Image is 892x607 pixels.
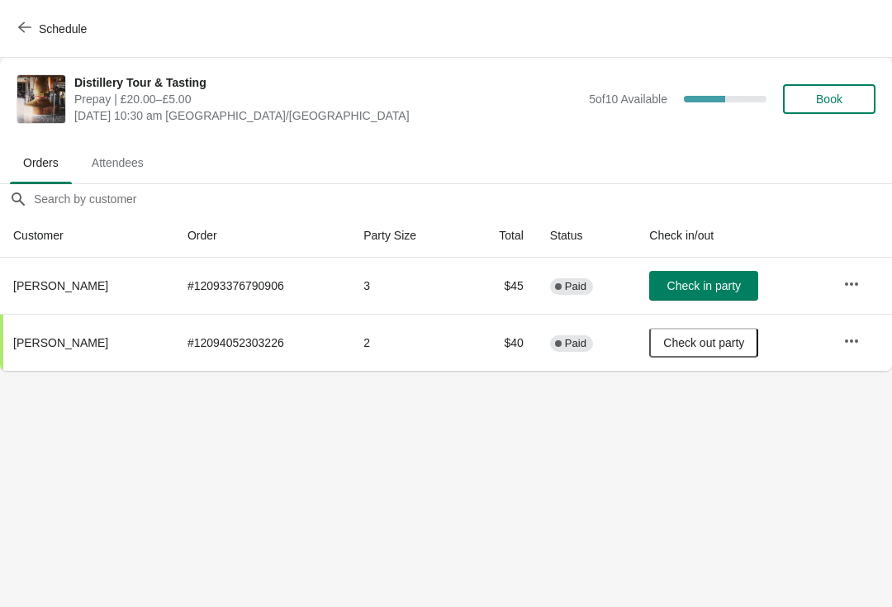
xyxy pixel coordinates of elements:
button: Book [783,84,875,114]
span: Prepay | £20.00–£5.00 [74,91,581,107]
span: [PERSON_NAME] [13,279,108,292]
span: Paid [565,280,586,293]
td: # 12093376790906 [174,258,350,314]
span: Orders [10,148,72,178]
span: [PERSON_NAME] [13,336,108,349]
input: Search by customer [33,184,892,214]
span: Check out party [663,336,744,349]
span: Book [816,92,842,106]
td: $40 [464,314,537,371]
td: # 12094052303226 [174,314,350,371]
span: Attendees [78,148,157,178]
span: Check in party [667,279,741,292]
span: [DATE] 10:30 am [GEOGRAPHIC_DATA]/[GEOGRAPHIC_DATA] [74,107,581,124]
span: Distillery Tour & Tasting [74,74,581,91]
span: 5 of 10 Available [589,92,667,106]
button: Check out party [649,328,758,358]
th: Status [537,214,636,258]
span: Paid [565,337,586,350]
td: 3 [350,258,463,314]
td: 2 [350,314,463,371]
td: $45 [464,258,537,314]
th: Party Size [350,214,463,258]
button: Check in party [649,271,758,301]
img: Distillery Tour & Tasting [17,75,65,123]
th: Order [174,214,350,258]
th: Check in/out [636,214,830,258]
button: Schedule [8,14,100,44]
span: Schedule [39,22,87,36]
th: Total [464,214,537,258]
